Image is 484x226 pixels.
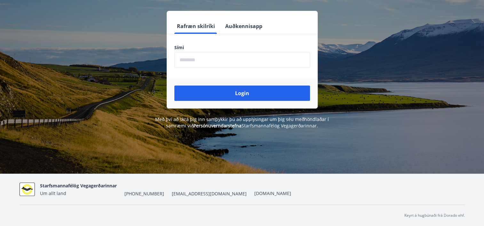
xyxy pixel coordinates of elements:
[20,183,35,196] img: suBotUq1GBnnm8aIt3p4JrVVQbDVnVd9Xe71I8RX.jpg
[223,19,265,34] button: Auðkennisapp
[155,116,329,129] span: Með því að skrá þig inn samþykkir þú að upplýsingar um þig séu meðhöndlaðar í samræmi við Starfsm...
[174,44,310,51] label: Sími
[174,86,310,101] button: Login
[404,213,465,218] p: Keyrt á hugbúnaði frá Dorado ehf.
[254,190,291,196] a: [DOMAIN_NAME]
[40,183,117,189] span: Starfsmannafélög Vegagerðarinnar
[172,191,247,197] span: [EMAIL_ADDRESS][DOMAIN_NAME]
[124,191,164,197] span: [PHONE_NUMBER]
[174,19,218,34] button: Rafræn skilríki
[194,123,242,129] a: Persónuverndarstefna
[40,190,66,196] span: Um allt land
